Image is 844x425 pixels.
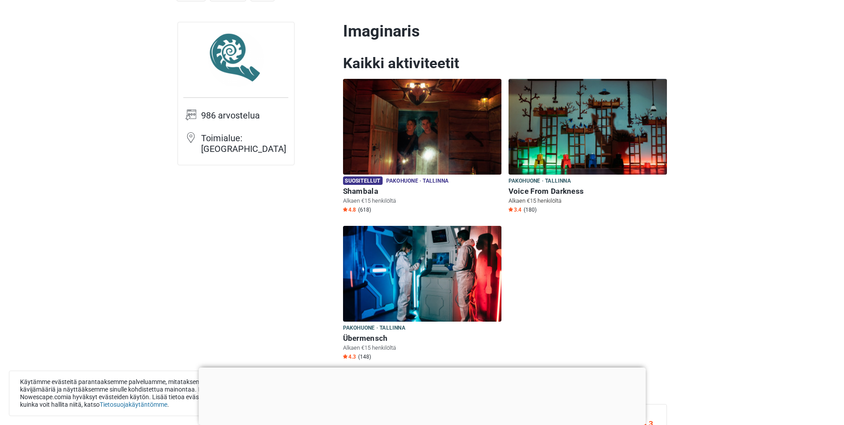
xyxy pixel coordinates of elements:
span: (180) [524,206,537,213]
span: Pakohuone · Tallinna [509,176,571,186]
img: Star [343,354,347,359]
h6: Shambala [343,187,501,196]
td: Toimialue: [GEOGRAPHIC_DATA] [201,132,288,159]
img: Voice From Darkness [509,79,667,175]
a: Shambala Suositellut Pakohuone · Tallinna Shambala Alkaen €15 henkilöltä Star4.8 (618) [343,79,501,215]
span: (618) [358,206,371,213]
span: Suositellut [343,176,383,185]
span: 4.3 [343,353,356,360]
div: Käytämme evästeitä parantaaksemme palveluamme, mitataksemme kävijämääriä ja näyttääksemme sinulle... [9,371,276,416]
span: Pakohuone · Tallinna [386,176,448,186]
a: Tietosuojakäytäntömme [100,401,167,408]
a: Übermensch Pakohuone · Tallinna Übermensch Alkaen €15 henkilöltä Star4.3 (148) [343,226,501,362]
span: 3.4 [509,206,521,213]
h6: Voice From Darkness [509,187,667,196]
h2: Kaikki aktiviteetit [343,54,667,72]
img: Übermensch [343,226,501,322]
h1: Imaginaris [343,22,667,41]
span: (148) [358,353,371,360]
a: Voice From Darkness Pakohuone · Tallinna Voice From Darkness Alkaen €15 henkilöltä Star3.4 (180) [509,79,667,215]
img: Shambala [343,79,501,175]
p: Alkaen €15 henkilöltä [343,197,501,205]
p: Alkaen €15 henkilöltä [509,197,667,205]
span: 4.8 [343,206,356,213]
h6: Übermensch [343,334,501,343]
span: Pakohuone · Tallinna [343,323,405,333]
iframe: Advertisement [198,368,646,423]
p: Alkaen €15 henkilöltä [343,344,501,352]
img: Star [509,207,513,212]
td: 986 arvostelua [201,109,288,132]
img: Star [343,207,347,212]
